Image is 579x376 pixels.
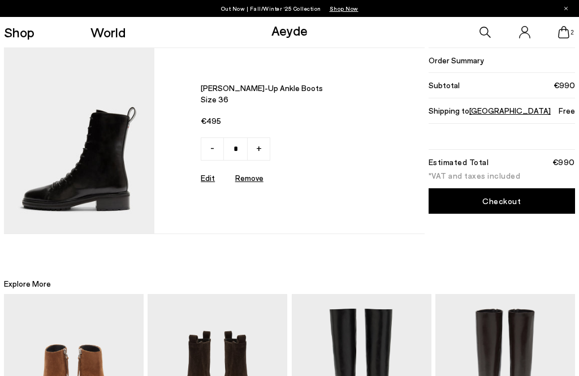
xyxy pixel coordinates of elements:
span: Shipping to [429,105,551,116]
div: *VAT and taxes included [429,172,575,180]
a: Edit [201,173,215,183]
div: Estimated Total [429,158,489,166]
span: €495 [201,115,365,127]
span: €990 [554,80,575,91]
span: - [210,141,214,154]
span: Free [559,105,575,116]
a: - [201,137,224,161]
a: Checkout [429,188,575,214]
li: Order Summary [429,47,575,73]
a: Shop [4,25,34,39]
a: + [247,137,270,161]
span: Size 36 [201,94,365,105]
span: 2 [569,29,575,36]
span: + [256,141,262,154]
u: Remove [235,173,263,183]
li: Subtotal [429,73,575,98]
a: 2 [558,26,569,38]
span: [PERSON_NAME]-up ankle boots [201,83,365,94]
a: World [90,25,126,39]
a: Aeyde [271,22,308,38]
img: AEYDE-ISA-CALF-LEATHER-BLACK-1_7e60b65f-80fb-4bc1-811b-2c2fbeb26464_580x.jpg [4,48,154,234]
div: €990 [552,158,575,166]
p: Out Now | Fall/Winter ‘25 Collection [221,3,358,14]
span: Navigate to /collections/new-in [330,5,358,12]
span: [GEOGRAPHIC_DATA] [469,106,551,115]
